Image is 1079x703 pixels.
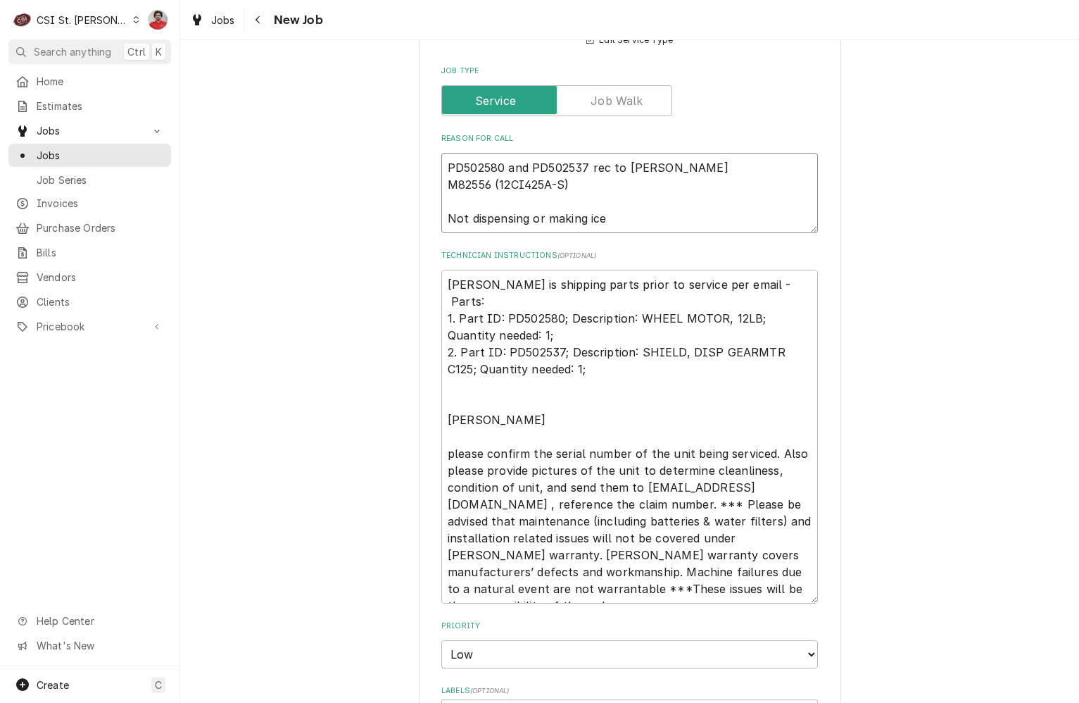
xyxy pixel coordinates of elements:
[8,70,171,93] a: Home
[37,99,164,113] span: Estimates
[156,44,162,59] span: K
[8,266,171,289] a: Vendors
[557,251,597,259] span: ( optional )
[8,290,171,313] a: Clients
[441,153,818,233] textarea: PD502580 and PD502537 rec to [PERSON_NAME] M82556 (12CI425A-S) Not dispensing or making ice
[441,270,818,604] textarea: [PERSON_NAME] is shipping parts prior to service per email - Parts: 1. Part ID: PD502580; Descrip...
[37,173,164,187] span: Job Series
[8,192,171,215] a: Invoices
[441,250,818,603] div: Technician Instructions
[270,11,323,30] span: New Job
[8,315,171,338] a: Go to Pricebook
[8,634,171,657] a: Go to What's New
[37,319,143,334] span: Pricebook
[441,250,818,261] label: Technician Instructions
[37,123,143,138] span: Jobs
[37,148,164,163] span: Jobs
[37,270,164,285] span: Vendors
[8,168,171,192] a: Job Series
[37,220,164,235] span: Purchase Orders
[8,144,171,167] a: Jobs
[13,10,32,30] div: CSI St. Louis's Avatar
[127,44,146,59] span: Ctrl
[37,74,164,89] span: Home
[441,133,818,144] label: Reason For Call
[37,614,163,628] span: Help Center
[441,133,818,232] div: Reason For Call
[34,44,111,59] span: Search anything
[37,13,128,27] div: CSI St. [PERSON_NAME]
[13,10,32,30] div: C
[37,294,164,309] span: Clients
[441,621,818,668] div: Priority
[148,10,168,30] div: Nicholas Faubert's Avatar
[148,10,168,30] div: NF
[8,94,171,118] a: Estimates
[247,8,270,31] button: Navigate back
[155,678,162,692] span: C
[184,8,241,32] a: Jobs
[8,119,171,142] a: Go to Jobs
[8,39,171,64] button: Search anythingCtrlK
[8,241,171,264] a: Bills
[37,638,163,653] span: What's New
[211,13,235,27] span: Jobs
[441,66,818,77] label: Job Type
[470,687,510,695] span: ( optional )
[441,621,818,632] label: Priority
[441,685,818,697] label: Labels
[37,245,164,260] span: Bills
[8,609,171,633] a: Go to Help Center
[37,679,69,691] span: Create
[441,66,818,116] div: Job Type
[8,216,171,239] a: Purchase Orders
[37,196,164,211] span: Invoices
